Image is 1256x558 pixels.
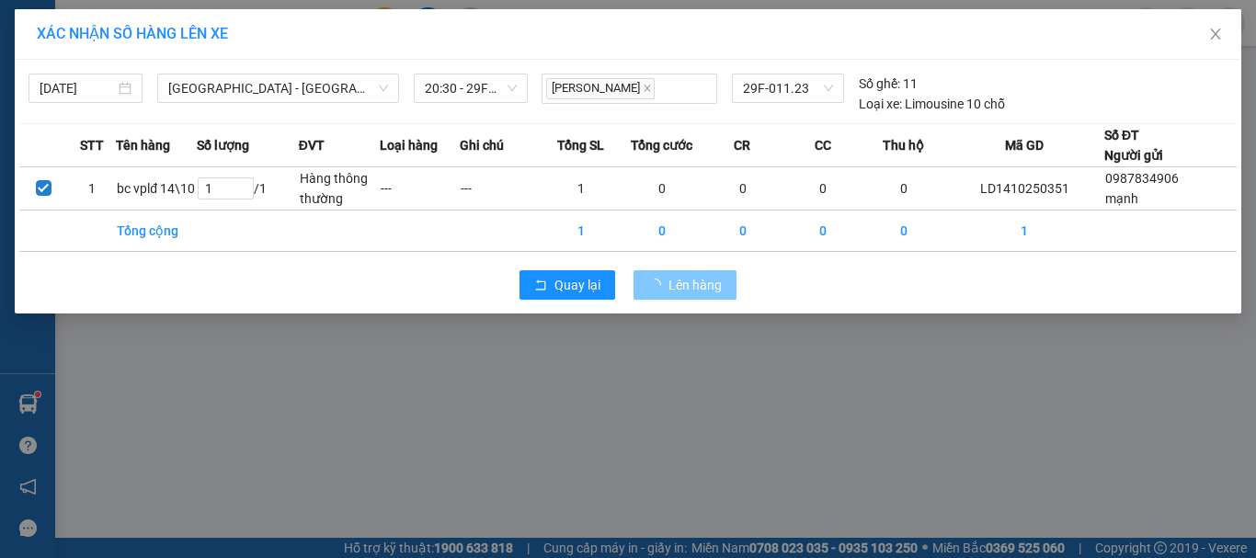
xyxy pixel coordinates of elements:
td: 0 [783,167,864,211]
img: logo [20,28,107,115]
div: 11 [859,74,918,94]
td: 0 [622,211,702,252]
span: Quay lại [554,275,600,295]
td: --- [460,167,541,211]
td: 0 [702,167,783,211]
td: 1 [68,167,117,211]
span: CC [815,135,831,155]
button: Close [1190,9,1241,61]
span: Loại xe: [859,94,902,114]
span: Loại hàng [380,135,438,155]
span: 0987834906 [1105,171,1179,186]
strong: Hotline : 0889 23 23 23 [205,77,325,91]
span: Tổng cước [631,135,692,155]
td: 1 [541,167,622,211]
span: Tên hàng [116,135,170,155]
div: Limousine 10 chỗ [859,94,1005,114]
td: --- [380,167,461,211]
strong: : [DOMAIN_NAME] [184,95,347,112]
span: Hà Nội - Thanh Hóa [168,74,388,102]
span: Lên hàng [668,275,722,295]
div: Số ĐT Người gửi [1104,125,1163,165]
span: rollback [534,279,547,293]
td: 0 [702,211,783,252]
span: 29F-011.23 [743,74,833,102]
span: close [643,84,652,93]
span: Website [184,97,227,111]
button: rollbackQuay lại [520,270,615,300]
span: mạnh [1105,191,1138,206]
span: CR [734,135,750,155]
span: Số ghế: [859,74,900,94]
span: [PERSON_NAME] [546,78,655,99]
span: loading [648,279,668,291]
td: 0 [622,167,702,211]
td: 0 [783,211,864,252]
td: bc vplđ 14\10 [116,167,197,211]
td: Hàng thông thường [299,167,380,211]
strong: PHIẾU GỬI HÀNG [191,54,340,74]
td: 0 [863,167,944,211]
td: Tổng cộng [116,211,197,252]
td: 0 [863,211,944,252]
button: Lên hàng [634,270,736,300]
td: 1 [944,211,1104,252]
span: STT [80,135,104,155]
span: ĐVT [299,135,325,155]
span: 20:30 - 29F-011.23 [425,74,517,102]
td: / 1 [197,167,299,211]
span: Thu hộ [883,135,924,155]
span: down [378,83,389,94]
td: 1 [541,211,622,252]
strong: CÔNG TY TNHH VĨNH QUANG [140,31,390,51]
span: XÁC NHẬN SỐ HÀNG LÊN XE [37,25,228,42]
input: 14/10/2025 [40,78,115,98]
span: Ghi chú [460,135,504,155]
span: close [1208,27,1223,41]
td: LD1410250351 [944,167,1104,211]
span: Tổng SL [557,135,604,155]
span: Số lượng [197,135,249,155]
span: Mã GD [1005,135,1044,155]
